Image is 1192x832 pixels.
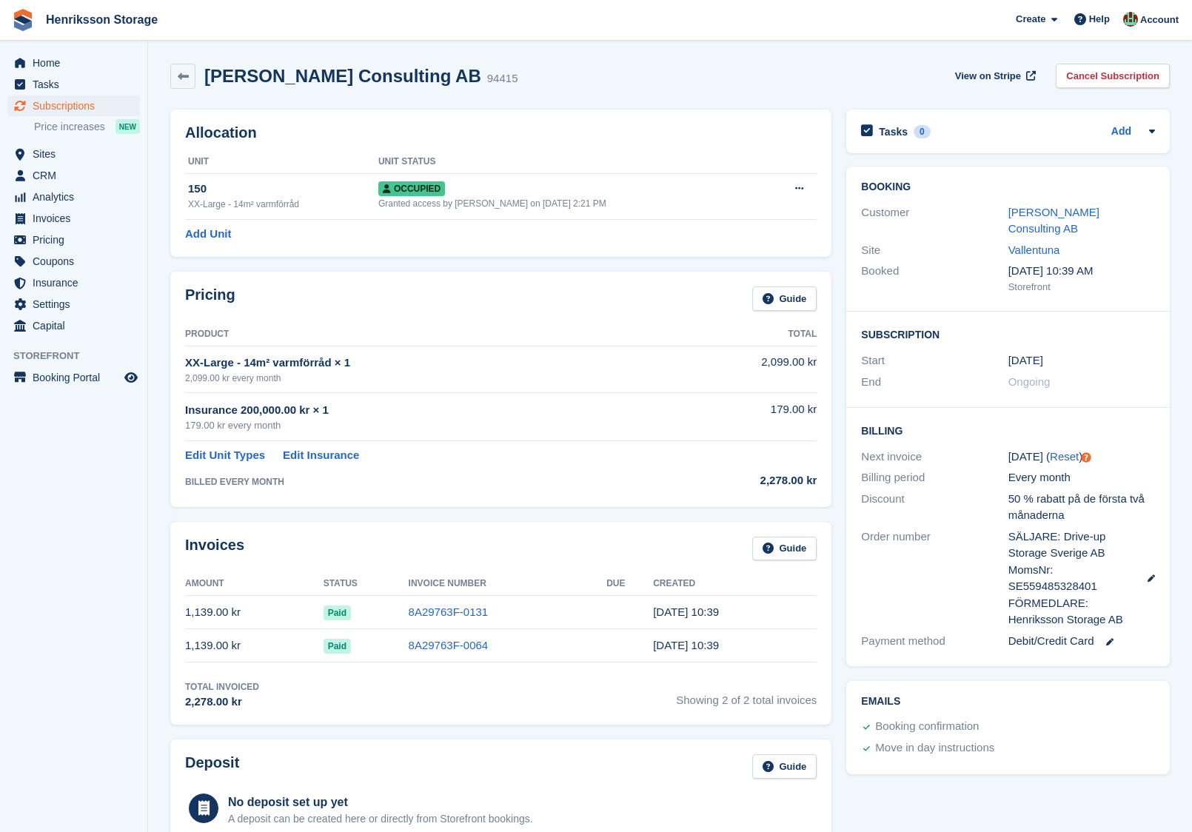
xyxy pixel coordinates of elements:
div: XX-Large - 14m² varmförråd [188,198,378,211]
div: 2,099.00 kr every month [185,372,662,385]
a: 8A29763F-0064 [409,639,489,651]
div: Insurance 200,000.00 kr × 1 [185,402,662,419]
a: menu [7,367,140,388]
span: SÄLJARE: Drive-up Storage Sverige AB MomsNr: SE559485328401 FÖRMEDLARE: Henriksson Storage AB [1008,529,1133,628]
div: BILLED EVERY MONTH [185,475,662,489]
td: 179.00 kr [662,393,817,441]
div: No deposit set up yet [228,794,533,811]
span: Help [1089,12,1110,27]
div: Booking confirmation [875,718,979,736]
a: 8A29763F-0131 [409,605,489,618]
a: menu [7,229,140,250]
div: Every month [1008,469,1155,486]
div: 179.00 kr every month [185,418,662,433]
span: View on Stripe [955,69,1021,84]
span: Pricing [33,229,121,250]
span: Occupied [378,181,445,196]
span: Home [33,53,121,73]
span: Ongoing [1008,375,1051,388]
td: 1,139.00 kr [185,629,324,662]
span: Analytics [33,187,121,207]
img: Isak Martinelle [1123,12,1138,27]
div: 0 [914,125,931,138]
time: 2025-07-07 22:00:00 UTC [1008,352,1043,369]
span: Booking Portal [33,367,121,388]
th: Unit [185,150,378,174]
div: [DATE] 10:39 AM [1008,263,1155,280]
a: Guide [752,537,817,561]
td: 1,139.00 kr [185,596,324,629]
h2: Billing [861,423,1155,437]
h2: Allocation [185,124,817,141]
a: menu [7,272,140,293]
a: Henriksson Storage [40,7,164,32]
div: [DATE] ( ) [1008,449,1155,466]
a: menu [7,144,140,164]
a: menu [7,165,140,186]
div: Customer [861,204,1008,238]
div: End [861,374,1008,391]
div: Granted access by [PERSON_NAME] on [DATE] 2:21 PM [378,197,764,210]
td: 2,099.00 kr [662,346,817,392]
h2: Tasks [879,125,908,138]
th: Due [606,572,653,596]
span: CRM [33,165,121,186]
div: 2,278.00 kr [185,694,259,711]
span: Subscriptions [33,95,121,116]
a: Add Unit [185,226,231,243]
div: Order number [861,529,1008,628]
p: A deposit can be created here or directly from Storefront bookings. [228,811,533,827]
a: menu [7,315,140,336]
div: 94415 [487,70,518,87]
a: menu [7,208,140,229]
a: menu [7,74,140,95]
div: Site [861,242,1008,259]
time: 2025-07-08 08:39:05 UTC [653,639,719,651]
th: Unit Status [378,150,764,174]
h2: [PERSON_NAME] Consulting AB [204,66,481,86]
span: Capital [33,315,121,336]
a: Guide [752,286,817,311]
span: Paid [324,605,351,620]
div: Debit/Credit Card [1008,633,1155,650]
div: Billing period [861,469,1008,486]
h2: Subscription [861,326,1155,341]
a: [PERSON_NAME] Consulting AB [1008,206,1099,235]
div: NEW [115,119,140,134]
span: Sites [33,144,121,164]
div: Storefront [1008,280,1155,295]
span: Tasks [33,74,121,95]
div: Start [861,352,1008,369]
span: Account [1140,13,1179,27]
span: Create [1016,12,1045,27]
a: Reset [1050,450,1079,463]
div: Total Invoiced [185,680,259,694]
a: Cancel Subscription [1056,64,1170,88]
div: 2,278.00 kr [662,472,817,489]
a: Edit Unit Types [185,447,265,464]
th: Amount [185,572,324,596]
a: View on Stripe [949,64,1039,88]
span: Settings [33,294,121,315]
th: Invoice Number [409,572,607,596]
span: Paid [324,639,351,654]
img: stora-icon-8386f47178a22dfd0bd8f6a31ec36ba5ce8667c1dd55bd0f319d3a0aa187defe.svg [12,9,34,31]
div: Move in day instructions [875,739,994,757]
a: menu [7,251,140,272]
a: menu [7,95,140,116]
th: Status [324,572,409,596]
div: Tooltip anchor [1079,451,1093,464]
div: 150 [188,181,378,198]
a: menu [7,187,140,207]
th: Product [185,323,662,346]
h2: Pricing [185,286,235,311]
div: Payment method [861,633,1008,650]
span: Insurance [33,272,121,293]
span: Storefront [13,349,147,363]
a: Edit Insurance [283,447,359,464]
h2: Booking [861,181,1155,193]
div: 50 % rabatt på de första två månaderna [1008,491,1155,524]
span: Invoices [33,208,121,229]
h2: Deposit [185,754,239,779]
span: Price increases [34,120,105,134]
